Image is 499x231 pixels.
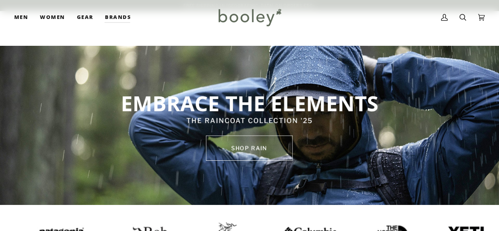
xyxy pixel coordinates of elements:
img: Booley [215,6,284,29]
span: Brands [105,13,131,21]
span: Men [14,13,28,21]
p: EMBRACE THE ELEMENTS [106,90,393,116]
p: THE RAINCOAT COLLECTION '25 [106,116,393,126]
span: Gear [77,13,93,21]
a: SHOP rain [206,135,293,161]
span: Women [40,13,65,21]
